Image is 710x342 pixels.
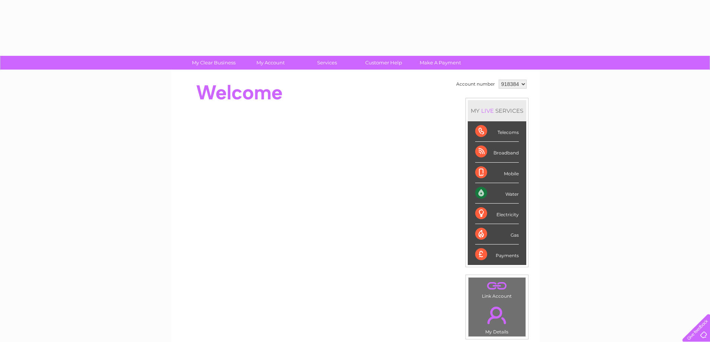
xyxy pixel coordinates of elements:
[470,279,524,293] a: .
[470,302,524,328] a: .
[480,107,495,114] div: LIVE
[475,163,519,183] div: Mobile
[296,56,358,70] a: Services
[454,78,497,90] td: Account number
[475,142,519,162] div: Broadband
[410,56,471,70] a: Make A Payment
[475,121,519,142] div: Telecoms
[240,56,301,70] a: My Account
[468,277,526,301] td: Link Account
[475,183,519,204] div: Water
[353,56,414,70] a: Customer Help
[183,56,244,70] a: My Clear Business
[468,300,526,337] td: My Details
[475,244,519,265] div: Payments
[468,100,526,121] div: MY SERVICES
[475,224,519,244] div: Gas
[475,204,519,224] div: Electricity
